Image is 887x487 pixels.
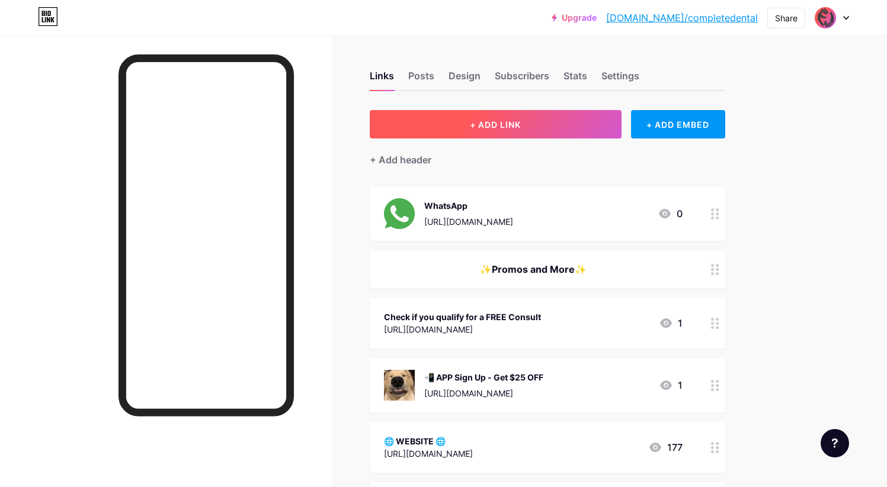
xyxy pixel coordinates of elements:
img: Complete Wny [814,7,837,29]
img: WhatsApp [384,198,415,229]
div: Posts [408,69,434,90]
div: 1 [659,378,683,392]
div: [URL][DOMAIN_NAME] [424,387,543,399]
div: 0 [658,207,683,221]
div: ✨Promos and More✨ [384,262,683,276]
a: [DOMAIN_NAME]/completedental [606,11,758,25]
div: 177 [648,440,683,454]
div: 1 [659,316,683,330]
div: Links [370,69,394,90]
div: Stats [563,69,587,90]
div: Share [775,12,798,24]
div: Subscribers [495,69,549,90]
div: Settings [601,69,639,90]
div: Check if you qualify for a FREE Consult [384,311,541,323]
div: 📲 APP Sign Up - Get $25 OFF [424,371,543,383]
div: [URL][DOMAIN_NAME] [384,323,541,336]
button: + ADD LINK [370,110,622,138]
div: WhatsApp [424,199,513,212]
div: + Add header [370,153,431,167]
div: 🌐 WEBSITE 🌐 [384,435,473,447]
span: + ADD LINK [470,120,521,130]
div: Design [449,69,481,90]
a: Upgrade [552,13,597,22]
div: + ADD EMBED [631,110,725,138]
img: 📲 APP Sign Up - Get $25 OFF [384,370,415,401]
div: [URL][DOMAIN_NAME] [384,447,473,460]
div: [URL][DOMAIN_NAME] [424,215,513,228]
